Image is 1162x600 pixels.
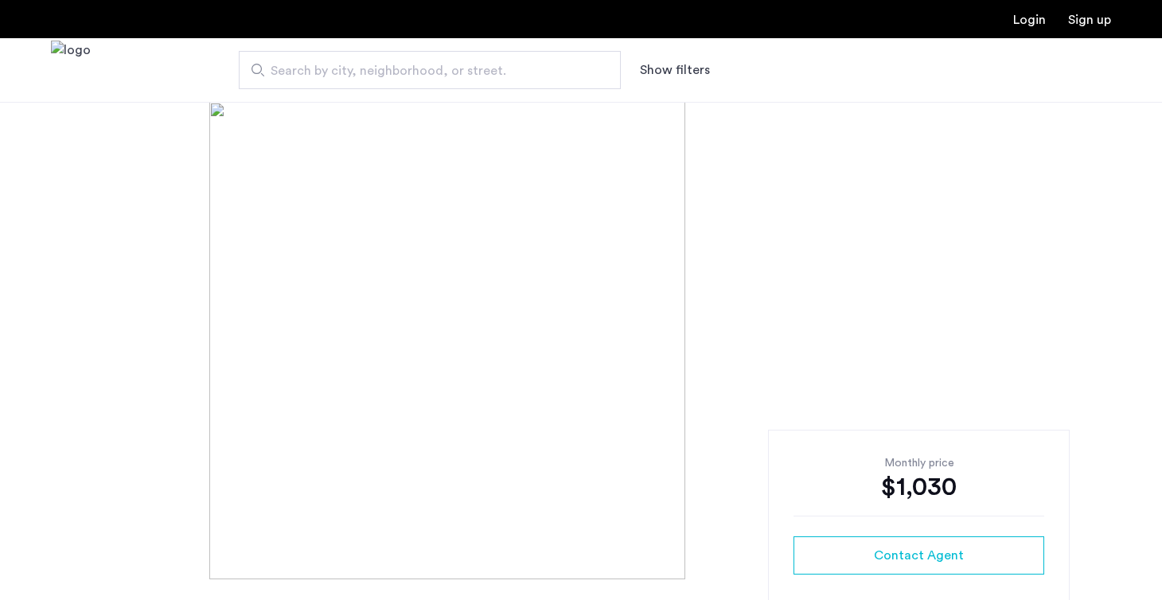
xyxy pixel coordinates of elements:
a: Cazamio Logo [51,41,91,100]
button: Show or hide filters [640,60,710,80]
div: Monthly price [794,455,1044,471]
img: [object%20Object] [209,102,953,579]
span: Search by city, neighborhood, or street. [271,61,576,80]
a: Registration [1068,14,1111,26]
span: Contact Agent [874,546,964,565]
input: Apartment Search [239,51,621,89]
div: $1,030 [794,471,1044,503]
button: button [794,536,1044,575]
img: logo [51,41,91,100]
a: Login [1013,14,1046,26]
